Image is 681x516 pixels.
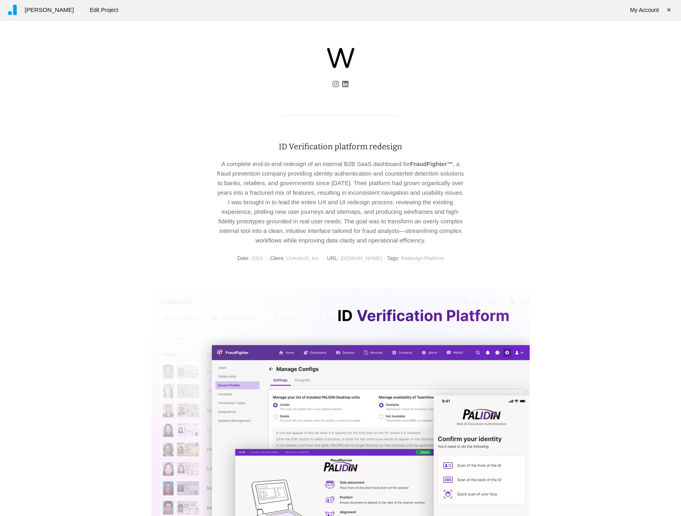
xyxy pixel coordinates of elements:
[151,140,530,153] h1: ID Verification platform redesign
[410,160,453,167] strong: FraudFighter™
[251,255,263,261] span: 2024
[425,255,444,261] a: Platform
[25,5,74,15] span: [PERSON_NAME]
[324,255,339,261] h4: URL:
[217,159,464,245] p: A complete end-to-end redesign of an internal B2B SaaS dashboard for , a fraud prevention company...
[237,255,250,261] h4: Date:
[286,255,320,261] span: UVeritech, Inc.
[423,255,425,261] span: ,
[327,48,354,68] img: Nick Vyhouski
[384,255,399,261] h4: Tags:
[266,255,284,261] h4: Client:
[340,255,382,261] a: [DOMAIN_NAME]
[401,255,423,261] a: Redesign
